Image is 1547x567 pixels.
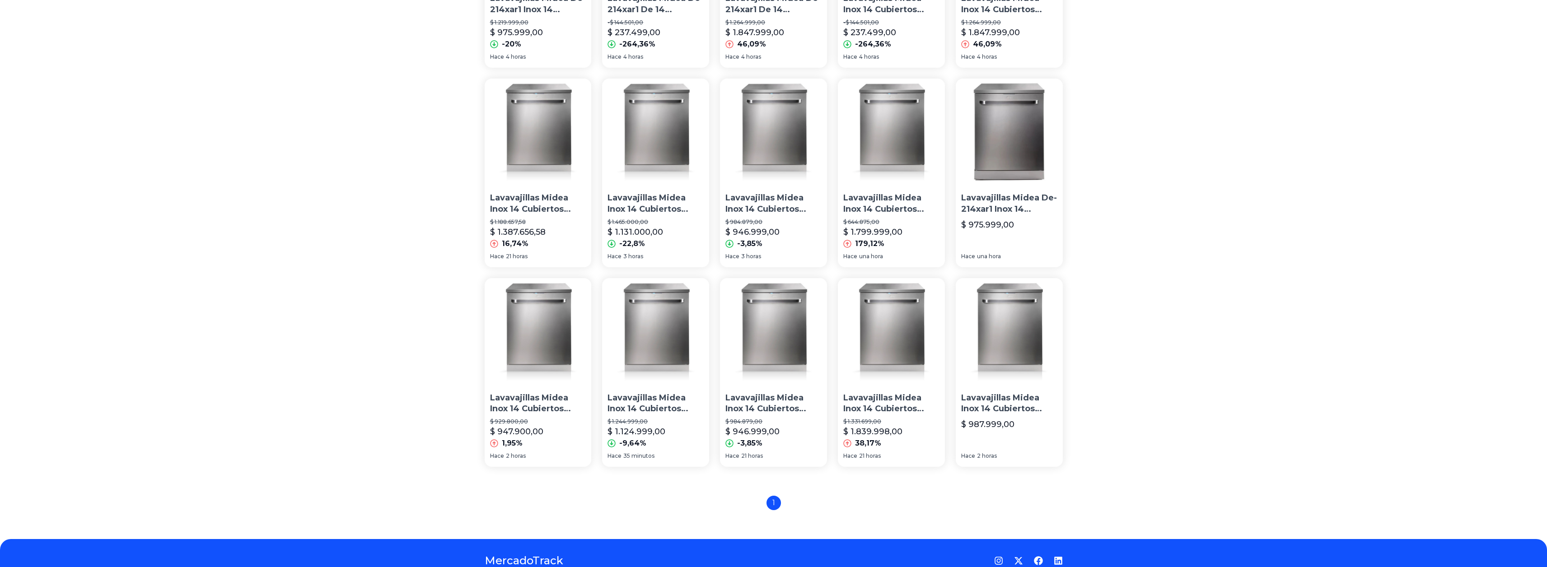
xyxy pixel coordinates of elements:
p: Lavavajillas Midea Inox 14 Cubiertos Color Acero Inoxidable 220v [608,192,704,215]
p: $ 1.465.000,00 [608,218,704,226]
p: $ 1.188.657,58 [490,218,586,226]
span: 2 horas [506,452,526,460]
p: 179,12% [855,238,884,249]
span: una hora [977,253,1001,260]
p: $ 1.264.999,00 [725,19,822,26]
span: Hace [608,53,622,60]
span: Hace [843,452,857,460]
span: 35 minutos [623,452,654,460]
p: $ 1.847.999,00 [961,26,1020,39]
p: $ 644.875,00 [843,218,939,226]
p: $ 1.219.999,00 [490,19,586,26]
p: 16,74% [502,238,528,249]
a: Twitter [1014,556,1023,565]
a: Lavavajillas Midea Inox 14 Cubiertos Color Acero Inoxidable 220vLavavajillas Midea Inox 14 Cubier... [838,79,945,267]
p: $ 975.999,00 [490,26,543,39]
span: Hace [725,53,739,60]
p: Lavavajillas Midea Inox 14 Cubiertos Color Acero Inoxidable 220v [725,392,822,415]
img: Lavavajillas Midea Inox 14 Cubiertos Color Acero Inoxidable 220v [485,79,592,186]
p: $ 1.331.699,00 [843,418,939,425]
img: Lavavajillas Midea Inox 14 Cubiertos Color Acero Inoxidable [602,278,709,385]
p: $ 237.499,00 [843,26,896,39]
p: -$ 144.501,00 [843,19,939,26]
a: Instagram [994,556,1003,565]
p: -3,85% [737,238,762,249]
span: 4 horas [977,53,997,60]
p: -264,36% [619,39,655,50]
a: Lavavajillas Midea Inox 14 Cubiertos Color Acero InoxidableLavavajillas Midea Inox 14 Cubiertos C... [485,278,592,467]
p: $ 1.799.999,00 [843,226,902,238]
img: Lavavajillas Midea Inox 14 Cubiertos Color Acero Inoxidable 220v [720,278,827,385]
span: 2 horas [977,452,997,460]
span: 4 horas [741,53,761,60]
p: $ 975.999,00 [961,218,1014,231]
a: Lavavajillas Midea Inox 14 Cubiertos Color Acero Inoxidable 220vLavavajillas Midea Inox 14 Cubier... [485,79,592,267]
span: 4 horas [623,53,643,60]
span: Hace [725,253,739,260]
span: una hora [859,253,883,260]
p: $ 929.800,00 [490,418,586,425]
span: Hace [843,53,857,60]
p: 38,17% [855,438,881,449]
span: 4 horas [506,53,526,60]
span: Hace [490,53,504,60]
p: -20% [502,39,521,50]
span: 3 horas [741,253,761,260]
p: Lavavajillas Midea Inox 14 Cubiertos Color Acero Inoxidable 220v [843,392,939,415]
img: Lavavajillas Midea Inox 14 Cubiertos Color Acero Inoxidable [485,278,592,385]
span: Hace [961,253,975,260]
p: Lavavajillas Midea Inox 14 Cubiertos Color Acero Inoxidable 220v [843,192,939,215]
p: $ 1.387.656,58 [490,226,546,238]
a: Lavavajillas Midea Inox 14 Cubiertos Color Acero Inoxidable 220vLavavajillas Midea Inox 14 Cubier... [838,278,945,467]
a: LinkedIn [1054,556,1063,565]
p: $ 984.879,00 [725,218,822,226]
a: Lavavajillas Midea De-214xar1 Inox 14 Cubiertos 8 ProgramasLavavajillas Midea De-214xar1 Inox 14 ... [956,79,1063,267]
p: $ 1.839.998,00 [843,425,902,438]
img: Lavavajillas Midea Inox 14 Cubiertos Color Acero Inoxidable 220v [838,278,945,385]
img: Lavavajillas Midea De-214xar1 Inox 14 Cubiertos 8 Programas [956,79,1063,186]
p: $ 237.499,00 [608,26,660,39]
img: Lavavajillas Midea Inox 14 Cubiertos Color Acero Inoxidable 220v [956,278,1063,385]
a: Lavavajillas Midea Inox 14 Cubiertos Color Acero Inoxidable 220vLavavajillas Midea Inox 14 Cubier... [720,278,827,467]
img: Lavavajillas Midea Inox 14 Cubiertos Color Acero Inoxidable 220v [720,79,827,186]
p: 1,95% [502,438,523,449]
span: 21 horas [741,452,763,460]
span: 21 horas [859,452,881,460]
span: 4 horas [859,53,879,60]
p: $ 1.244.999,00 [608,418,704,425]
a: Facebook [1034,556,1043,565]
p: -9,64% [619,438,646,449]
a: Lavavajillas Midea Inox 14 Cubiertos Color Acero Inoxidable 220vLavavajillas Midea Inox 14 Cubier... [602,79,709,267]
p: $ 1.124.999,00 [608,425,665,438]
p: 46,09% [737,39,766,50]
p: -22,8% [619,238,645,249]
span: Hace [961,452,975,460]
p: $ 946.999,00 [725,226,780,238]
p: Lavavajillas Midea Inox 14 Cubiertos Color Acero Inoxidable 220v [961,392,1057,415]
p: 46,09% [973,39,1002,50]
p: Lavavajillas Midea Inox 14 Cubiertos Color Acero Inoxidable [490,392,586,415]
p: Lavavajillas Midea Inox 14 Cubiertos Color Acero Inoxidable [608,392,704,415]
p: $ 984.879,00 [725,418,822,425]
img: Lavavajillas Midea Inox 14 Cubiertos Color Acero Inoxidable 220v [602,79,709,186]
p: Lavavajillas Midea De-214xar1 Inox 14 Cubiertos 8 Programas [961,192,1057,215]
p: $ 1.131.000,00 [608,226,663,238]
span: Hace [490,452,504,460]
img: Lavavajillas Midea Inox 14 Cubiertos Color Acero Inoxidable 220v [838,79,945,186]
a: Lavavajillas Midea Inox 14 Cubiertos Color Acero Inoxidable 220vLavavajillas Midea Inox 14 Cubier... [720,79,827,267]
p: $ 987.999,00 [961,418,1014,431]
span: Hace [608,253,622,260]
span: Hace [961,53,975,60]
span: 3 horas [623,253,643,260]
span: Hace [843,253,857,260]
p: -3,85% [737,438,762,449]
span: Hace [490,253,504,260]
a: Lavavajillas Midea Inox 14 Cubiertos Color Acero InoxidableLavavajillas Midea Inox 14 Cubiertos C... [602,278,709,467]
p: $ 1.847.999,00 [725,26,784,39]
span: Hace [725,452,739,460]
p: $ 1.264.999,00 [961,19,1057,26]
span: 21 horas [506,253,528,260]
span: Hace [608,452,622,460]
p: $ 946.999,00 [725,425,780,438]
p: $ 947.900,00 [490,425,543,438]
